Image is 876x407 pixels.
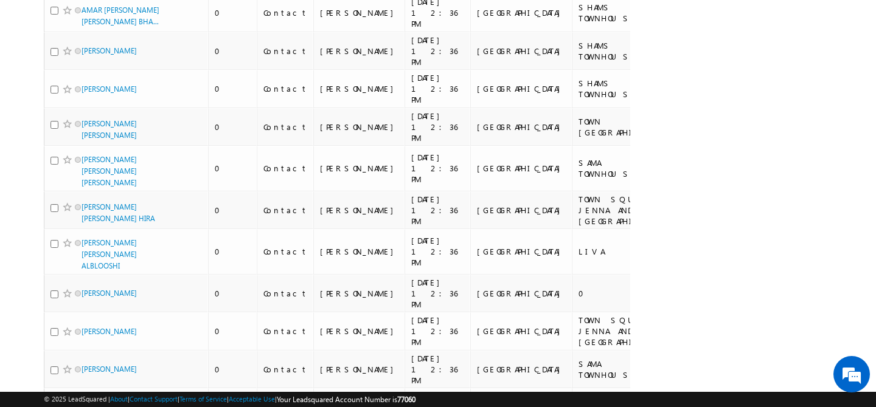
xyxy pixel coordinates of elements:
div: SAMA TOWNHOUSES [579,157,668,179]
a: Acceptable Use [229,395,275,403]
div: SAMA TOWNHOUSES [579,358,668,380]
div: Contact [263,121,308,132]
div: [DATE] 12:36 PM [411,111,465,143]
div: 0 [215,46,251,56]
div: [DATE] 12:36 PM [411,72,465,105]
div: 0 [215,121,251,132]
a: [PERSON_NAME] [82,364,137,374]
div: Contact [263,7,308,18]
div: [PERSON_NAME] [320,46,400,56]
a: Contact Support [130,395,178,403]
div: Contact [263,246,308,257]
div: [PERSON_NAME] [320,326,400,337]
div: [GEOGRAPHIC_DATA] [477,364,566,375]
a: [PERSON_NAME] [82,46,137,55]
em: Start Chat [165,318,221,334]
a: Terms of Service [179,395,227,403]
div: [DATE] 12:36 PM [411,353,465,386]
div: [GEOGRAPHIC_DATA] [477,46,566,56]
div: [DATE] 12:36 PM [411,194,465,227]
img: d_60004797649_company_0_60004797649 [21,64,51,80]
a: About [110,395,128,403]
div: [PERSON_NAME] [320,121,400,132]
div: [DATE] 12:36 PM [411,152,465,185]
div: LIVA [579,246,668,257]
div: [GEOGRAPHIC_DATA] [477,83,566,94]
div: [DATE] 12:36 PM [411,277,465,310]
div: Contact [263,46,308,56]
div: TOWN SQUARE JENNA AND [GEOGRAPHIC_DATA] [579,315,668,347]
div: [GEOGRAPHIC_DATA] [477,121,566,132]
div: Chat with us now [63,64,204,80]
div: Contact [263,163,308,174]
div: Minimize live chat window [200,6,229,35]
div: Contact [263,83,308,94]
a: [PERSON_NAME] [PERSON_NAME] ALBLOOSHI [82,238,137,270]
div: Contact [263,205,308,216]
div: [GEOGRAPHIC_DATA] [477,326,566,337]
a: [PERSON_NAME] [82,289,137,298]
div: Contact [263,326,308,337]
div: TOWN [GEOGRAPHIC_DATA] [579,116,668,138]
div: 0 [215,83,251,94]
span: 77060 [397,395,415,404]
div: [PERSON_NAME] [320,83,400,94]
div: TOWN SQUARE JENNA AND [GEOGRAPHIC_DATA] [579,194,668,227]
div: 0 [215,364,251,375]
div: 0 [215,288,251,299]
div: [DATE] 12:36 PM [411,315,465,347]
div: Contact [263,364,308,375]
a: [PERSON_NAME] [PERSON_NAME] [PERSON_NAME] [82,155,137,187]
a: [PERSON_NAME] [82,84,137,94]
div: [PERSON_NAME] [320,288,400,299]
a: AMAR [PERSON_NAME] [PERSON_NAME] BHA... [82,5,159,26]
span: Your Leadsquared Account Number is [277,395,415,404]
span: © 2025 LeadSquared | | | | | [44,394,415,405]
div: [GEOGRAPHIC_DATA] [477,7,566,18]
div: [PERSON_NAME] [320,205,400,216]
textarea: Type your message and hit 'Enter' [16,112,222,307]
div: [PERSON_NAME] [320,163,400,174]
div: 0 [215,205,251,216]
div: Contact [263,288,308,299]
div: 0 [215,7,251,18]
div: [GEOGRAPHIC_DATA] [477,163,566,174]
div: [GEOGRAPHIC_DATA] [477,205,566,216]
div: 0 [215,246,251,257]
div: 0 [215,163,251,174]
div: 0 [579,288,668,299]
div: [PERSON_NAME] [320,7,400,18]
div: [GEOGRAPHIC_DATA] [477,246,566,257]
div: [GEOGRAPHIC_DATA] [477,288,566,299]
a: [PERSON_NAME] [PERSON_NAME] HIRA [82,202,155,223]
div: SHAMS TOWNHOUSES [579,78,668,100]
div: [DATE] 12:36 PM [411,35,465,67]
a: [PERSON_NAME] [82,327,137,336]
div: 0 [215,326,251,337]
div: SHAMS TOWNHOUSES [579,40,668,62]
div: SHAMS TOWNHOUSES [579,2,668,24]
div: [PERSON_NAME] [320,364,400,375]
div: [PERSON_NAME] [320,246,400,257]
div: [DATE] 12:36 PM [411,235,465,268]
a: [PERSON_NAME] [PERSON_NAME] [82,119,137,140]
